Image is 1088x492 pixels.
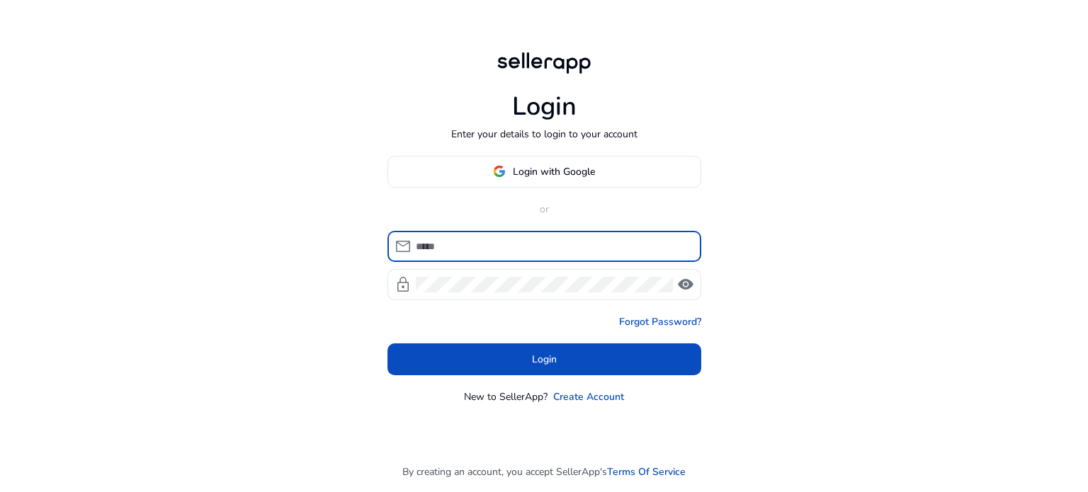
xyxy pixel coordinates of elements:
[387,156,701,188] button: Login with Google
[513,164,595,179] span: Login with Google
[619,314,701,329] a: Forgot Password?
[553,389,624,404] a: Create Account
[464,389,548,404] p: New to SellerApp?
[512,91,577,122] h1: Login
[493,165,506,178] img: google-logo.svg
[395,276,412,293] span: lock
[607,464,686,479] a: Terms Of Service
[532,352,557,367] span: Login
[387,343,701,375] button: Login
[395,238,412,255] span: mail
[451,127,637,142] p: Enter your details to login to your account
[677,276,694,293] span: visibility
[387,202,701,217] p: or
